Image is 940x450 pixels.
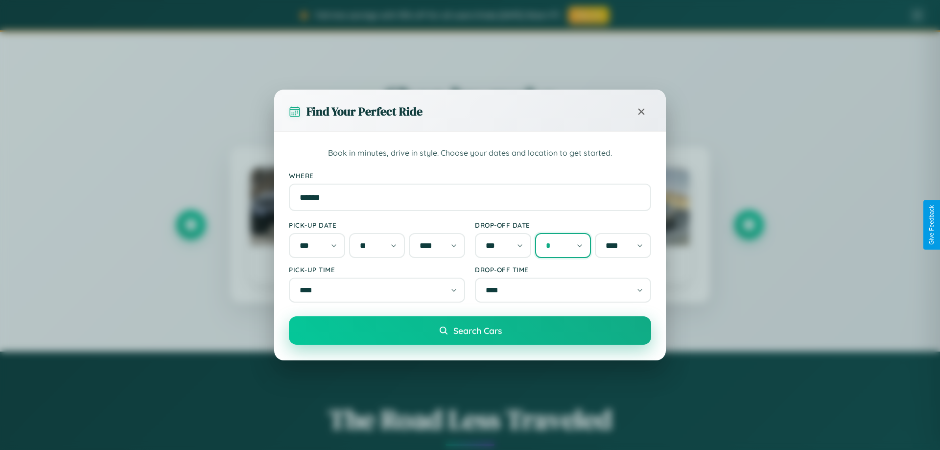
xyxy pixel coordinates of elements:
label: Where [289,171,651,180]
label: Drop-off Date [475,221,651,229]
p: Book in minutes, drive in style. Choose your dates and location to get started. [289,147,651,160]
button: Search Cars [289,316,651,345]
h3: Find Your Perfect Ride [306,103,423,119]
label: Drop-off Time [475,265,651,274]
label: Pick-up Time [289,265,465,274]
span: Search Cars [453,325,502,336]
label: Pick-up Date [289,221,465,229]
